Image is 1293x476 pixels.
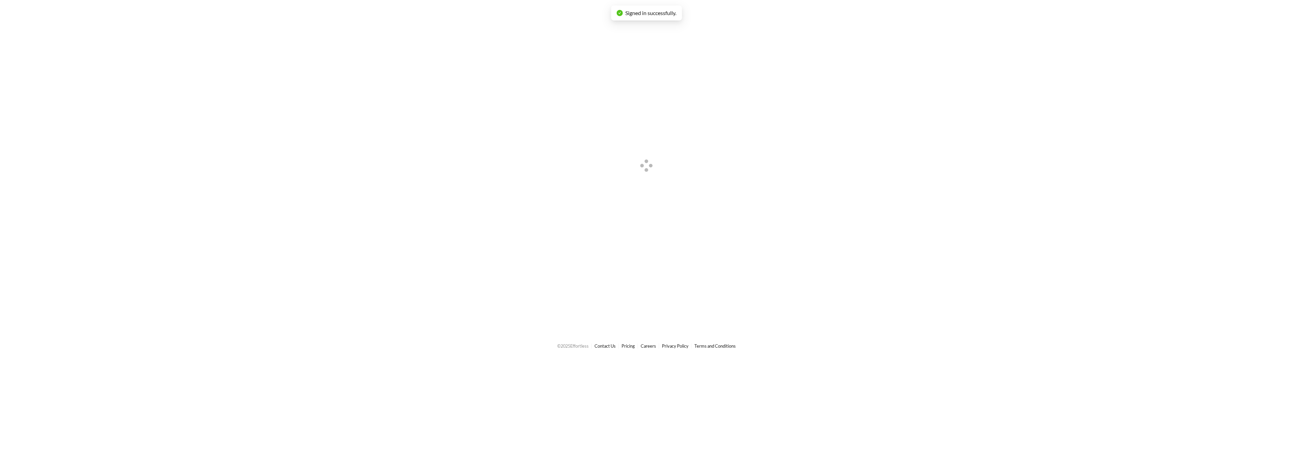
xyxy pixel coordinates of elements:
[694,343,736,349] a: Terms and Conditions
[626,10,677,16] span: Signed in successfully.
[617,10,623,16] span: check-circle
[557,343,589,349] span: © 2025 Effortless
[662,343,689,349] a: Privacy Policy
[595,343,616,349] a: Contact Us
[641,343,656,349] a: Careers
[622,343,635,349] a: Pricing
